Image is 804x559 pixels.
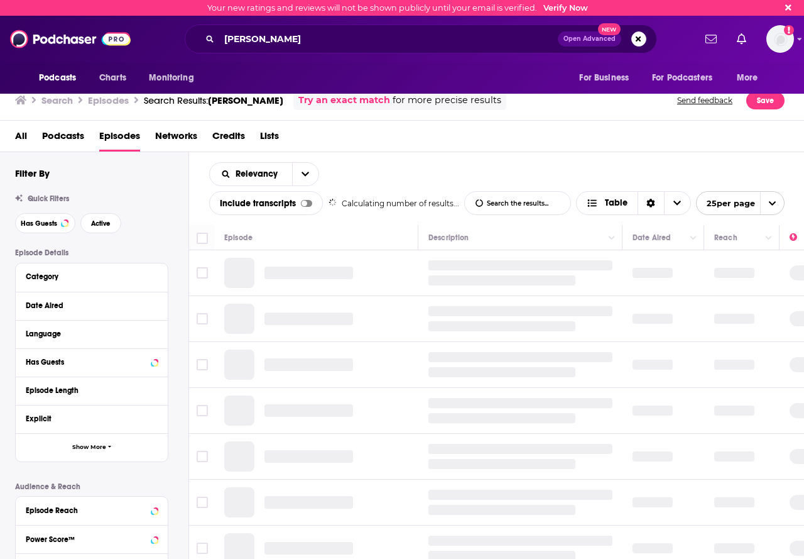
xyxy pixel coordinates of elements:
[15,482,168,491] p: Audience & Reach
[209,191,323,215] div: Include transcripts
[26,268,158,284] button: Category
[576,191,691,215] button: Choose View
[737,69,758,87] span: More
[212,126,245,152] a: Credits
[393,93,501,108] span: for more precise results
[714,230,737,245] div: Reach
[208,94,283,106] span: [PERSON_NAME]
[558,31,621,47] button: Open AdvancedNew
[197,451,208,462] span: Toggle select row
[746,92,785,109] button: Save
[42,126,84,152] a: Podcasts
[219,29,558,49] input: Search podcasts, credits, & more...
[784,25,794,35] svg: Email not verified
[30,66,92,90] button: open menu
[72,444,106,451] span: Show More
[144,94,283,106] a: Search Results:[PERSON_NAME]
[732,28,751,50] a: Show notifications dropdown
[26,297,158,313] button: Date Aired
[91,66,134,90] a: Charts
[15,248,168,257] p: Episode Details
[700,28,722,50] a: Show notifications dropdown
[260,126,279,152] a: Lists
[26,411,158,426] button: Explicit
[26,358,147,367] div: Has Guests
[329,199,460,208] div: Calculating number of results...
[155,126,197,152] a: Networks
[652,69,712,87] span: For Podcasters
[236,170,282,179] span: Relevancy
[26,386,149,395] div: Episode Length
[15,167,50,179] h2: Filter By
[197,313,208,324] span: Toggle select row
[197,497,208,508] span: Toggle select row
[28,194,69,203] span: Quick Filters
[207,3,588,13] div: Your new ratings and reviews will not be shown publicly until your email is verified.
[210,170,292,179] button: open menu
[16,433,168,462] button: Show More
[673,91,736,110] button: Send feedback
[26,414,149,423] div: Explicit
[605,199,627,208] span: Table
[728,66,774,90] button: open menu
[604,231,619,246] button: Column Actions
[26,354,158,370] button: Has Guests
[197,543,208,554] span: Toggle select row
[598,23,621,35] span: New
[144,94,283,106] div: Search Results:
[209,162,319,186] h2: Choose List sort
[15,213,75,233] button: Has Guests
[91,220,111,227] span: Active
[15,126,27,152] a: All
[197,405,208,416] span: Toggle select row
[197,359,208,370] span: Toggle select row
[26,535,147,544] div: Power Score™
[633,230,671,245] div: Date Aired
[298,93,390,108] a: Try an exact match
[766,25,794,53] img: User Profile
[696,191,785,215] button: open menu
[761,231,776,246] button: Column Actions
[766,25,794,53] button: Show profile menu
[41,94,73,106] h3: Search
[697,194,755,213] span: 25 per page
[26,329,149,338] div: Language
[563,36,616,42] span: Open Advanced
[26,326,158,341] button: Language
[543,3,588,13] a: Verify Now
[39,69,76,87] span: Podcasts
[26,301,149,310] div: Date Aired
[26,531,158,546] button: Power Score™
[570,66,644,90] button: open menu
[644,66,731,90] button: open menu
[292,163,318,185] button: open menu
[99,69,126,87] span: Charts
[185,25,657,53] div: Search podcasts, credits, & more...
[21,220,57,227] span: Has Guests
[428,230,469,245] div: Description
[99,126,140,152] a: Episodes
[140,66,210,90] button: open menu
[149,69,193,87] span: Monitoring
[26,506,147,515] div: Episode Reach
[26,382,158,398] button: Episode Length
[638,192,664,214] div: Sort Direction
[88,94,129,106] h3: Episodes
[26,272,149,281] div: Category
[80,213,121,233] button: Active
[686,231,701,246] button: Column Actions
[579,69,629,87] span: For Business
[766,25,794,53] span: Logged in as MegnaMakan
[224,230,253,245] div: Episode
[10,27,131,51] img: Podchaser - Follow, Share and Rate Podcasts
[197,267,208,279] span: Toggle select row
[26,502,158,517] button: Episode Reach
